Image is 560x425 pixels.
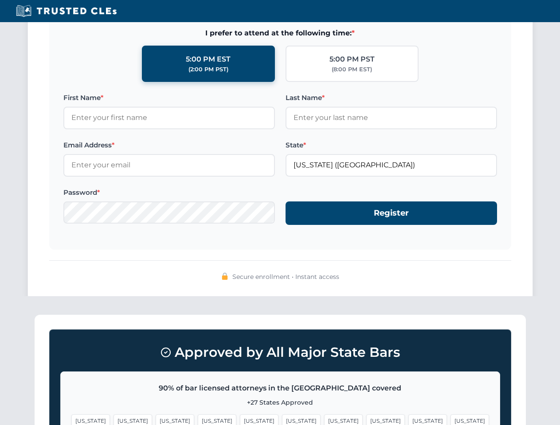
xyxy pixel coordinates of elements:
[63,27,497,39] span: I prefer to attend at the following time:
[13,4,119,18] img: Trusted CLEs
[71,382,489,394] p: 90% of bar licensed attorneys in the [GEOGRAPHIC_DATA] covered
[286,107,497,129] input: Enter your last name
[63,140,275,151] label: Email Address
[60,340,500,364] h3: Approved by All Major State Bars
[63,107,275,129] input: Enter your first name
[329,54,375,65] div: 5:00 PM PST
[286,140,497,151] label: State
[332,65,372,74] div: (8:00 PM EST)
[286,201,497,225] button: Register
[188,65,228,74] div: (2:00 PM PST)
[186,54,231,65] div: 5:00 PM EST
[221,273,228,280] img: 🔒
[71,398,489,407] p: +27 States Approved
[63,154,275,176] input: Enter your email
[286,93,497,103] label: Last Name
[286,154,497,176] input: Florida (FL)
[63,187,275,198] label: Password
[232,272,339,282] span: Secure enrollment • Instant access
[63,93,275,103] label: First Name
